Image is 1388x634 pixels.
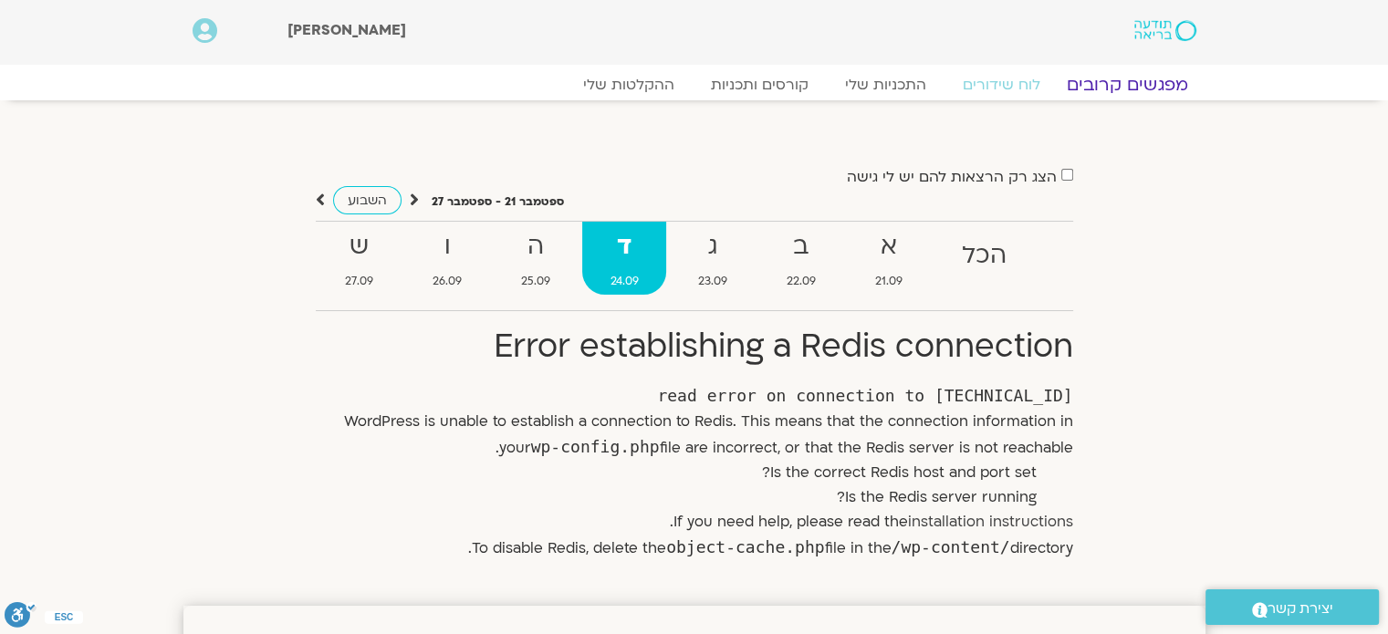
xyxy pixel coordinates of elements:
a: מפגשים קרובים [1044,74,1209,96]
strong: ב [758,226,843,267]
a: ה25.09 [494,222,579,295]
a: א21.09 [847,222,930,295]
a: הכל [934,222,1034,295]
a: ש27.09 [318,222,402,295]
span: 24.09 [582,272,666,291]
a: התכניות שלי [827,76,944,94]
strong: ו [405,226,490,267]
strong: ש [318,226,402,267]
p: ספטמבר 21 - ספטמבר 27 [432,192,564,212]
p: If you need help, please read the . [316,510,1073,535]
span: 22.09 [758,272,843,291]
span: יצירת קשר [1268,597,1333,621]
li: Is the Redis server running? [316,485,1037,510]
a: יצירת קשר [1205,589,1379,625]
a: השבוע [333,186,402,214]
a: קורסים ותכניות [693,76,827,94]
span: [PERSON_NAME] [287,20,406,40]
strong: ד [582,226,666,267]
strong: ה [494,226,579,267]
nav: Menu [193,76,1196,94]
a: installation instructions [908,512,1073,532]
span: 25.09 [494,272,579,291]
li: Is the correct Redis host and port set? [316,461,1037,485]
code: /wp-content/ [891,537,1009,556]
label: הצג רק הרצאות להם יש לי גישה [847,169,1057,185]
span: 23.09 [670,272,755,291]
a: ב22.09 [758,222,843,295]
a: ו26.09 [405,222,490,295]
code: wp-config.php [531,437,660,456]
span: 26.09 [405,272,490,291]
a: ההקלטות שלי [565,76,693,94]
strong: ג [670,226,755,267]
strong: א [847,226,930,267]
span: 21.09 [847,272,930,291]
a: ד24.09 [582,222,666,295]
h1: Error establishing a Redis connection [316,325,1073,369]
span: השבוע [348,192,387,209]
a: ג23.09 [670,222,755,295]
strong: הכל [934,235,1034,276]
span: 27.09 [318,272,402,291]
p: To disable Redis, delete the file in the directory. [316,535,1073,561]
a: לוח שידורים [944,76,1059,94]
code: object-cache.php [666,537,824,556]
p: WordPress is unable to establish a connection to Redis. This means that the connection informatio... [316,410,1073,461]
code: read error on connection to [TECHNICAL_ID] [657,386,1072,405]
